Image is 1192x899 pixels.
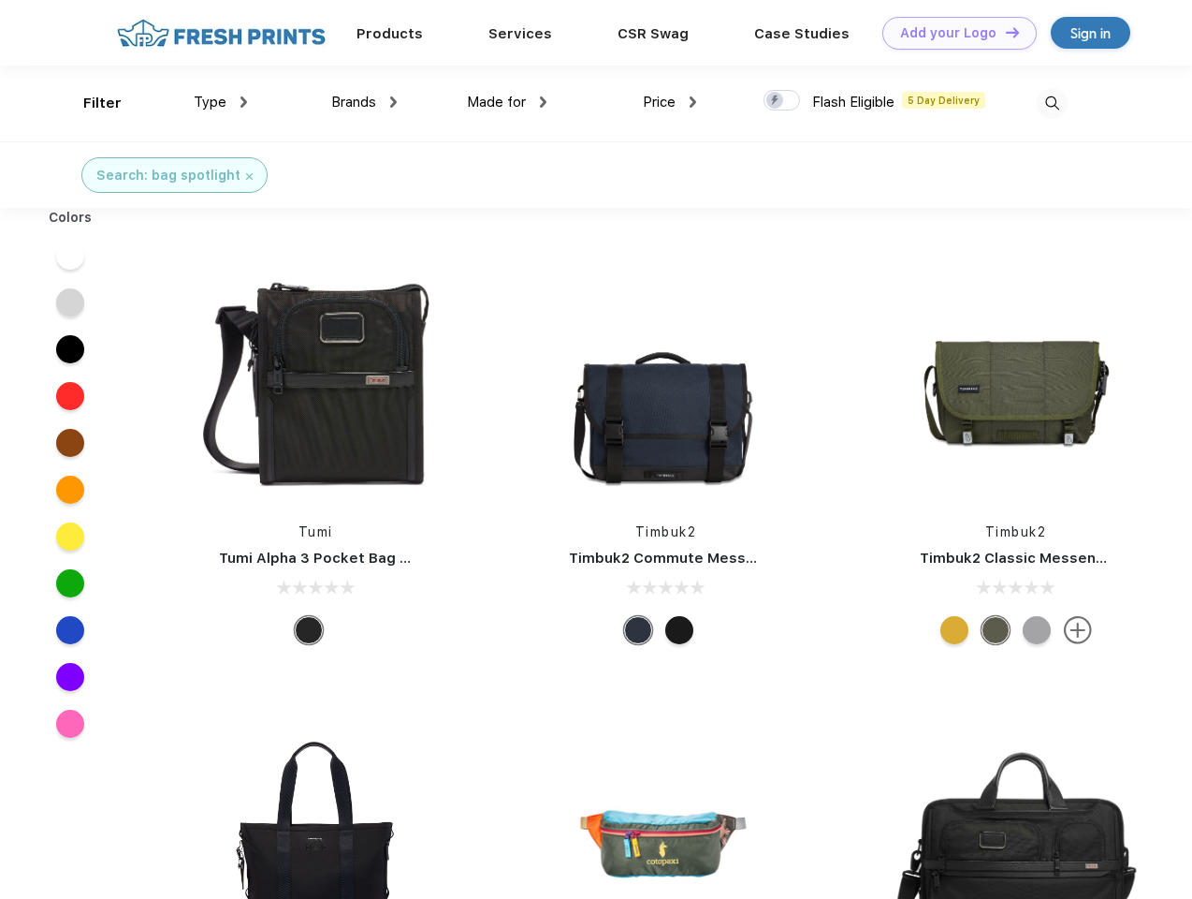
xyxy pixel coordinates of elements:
div: Eco Rind Pop [1023,616,1051,644]
div: Colors [35,208,107,228]
a: Timbuk2 [985,524,1047,539]
a: Timbuk2 Commute Messenger Bag [569,550,820,567]
div: Filter [83,93,122,114]
img: func=resize&h=266 [541,255,790,504]
span: Type [194,94,226,111]
img: func=resize&h=266 [892,255,1141,504]
span: Flash Eligible [812,94,894,111]
img: dropdown.png [390,96,397,108]
div: Sign in [1070,22,1111,44]
a: Tumi Alpha 3 Pocket Bag Small [219,550,438,567]
img: func=resize&h=266 [191,255,440,504]
img: DT [1006,27,1019,37]
img: fo%20logo%202.webp [111,17,331,50]
div: Eco Nautical [624,616,652,644]
a: Tumi [298,524,333,539]
div: Eco Amber [940,616,968,644]
a: Timbuk2 [635,524,697,539]
img: desktop_search.svg [1037,88,1068,119]
div: Eco Army [981,616,1010,644]
img: dropdown.png [240,96,247,108]
img: filter_cancel.svg [246,173,253,180]
img: dropdown.png [540,96,546,108]
div: Eco Black [665,616,693,644]
span: Price [643,94,676,111]
a: Timbuk2 Classic Messenger Bag [920,550,1152,567]
div: Search: bag spotlight [96,166,240,185]
div: Black [295,616,323,644]
a: Products [356,25,423,42]
span: Made for [467,94,526,111]
img: dropdown.png [690,96,696,108]
div: Add your Logo [900,25,996,41]
span: Brands [331,94,376,111]
a: Sign in [1051,17,1130,49]
span: 5 Day Delivery [902,92,985,109]
img: more.svg [1064,616,1092,644]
